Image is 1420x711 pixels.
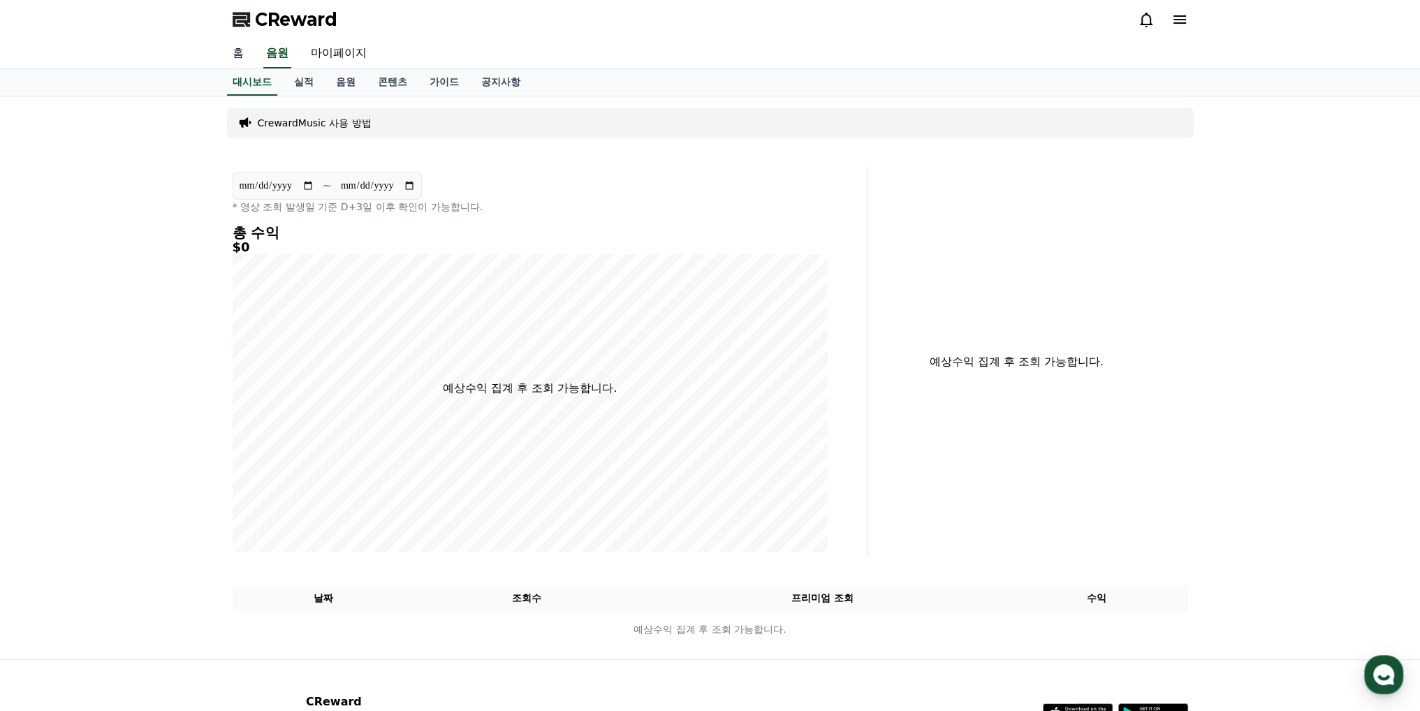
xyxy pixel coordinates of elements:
[443,380,617,397] p: 예상수익 집계 후 조회 가능합니다.
[233,585,415,611] th: 날짜
[4,443,92,478] a: 홈
[879,353,1155,370] p: 예상수익 집계 후 조회 가능합니다.
[233,225,828,240] h4: 총 수익
[414,585,638,611] th: 조회수
[44,464,52,475] span: 홈
[283,69,325,96] a: 실적
[325,69,367,96] a: 음원
[258,116,372,130] a: CrewardMusic 사용 방법
[470,69,532,96] a: 공지사항
[227,69,277,96] a: 대시보드
[255,8,337,31] span: CReward
[323,177,332,194] p: ~
[263,39,291,68] a: 음원
[216,464,233,475] span: 설정
[367,69,418,96] a: 콘텐츠
[233,240,828,254] h5: $0
[418,69,470,96] a: 가이드
[128,464,145,476] span: 대화
[639,585,1006,611] th: 프리미엄 조회
[92,443,180,478] a: 대화
[180,443,268,478] a: 설정
[306,694,476,710] p: CReward
[1006,585,1188,611] th: 수익
[233,622,1187,637] p: 예상수익 집계 후 조회 가능합니다.
[300,39,378,68] a: 마이페이지
[221,39,255,68] a: 홈
[233,200,828,214] p: * 영상 조회 발생일 기준 D+3일 이후 확인이 가능합니다.
[233,8,337,31] a: CReward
